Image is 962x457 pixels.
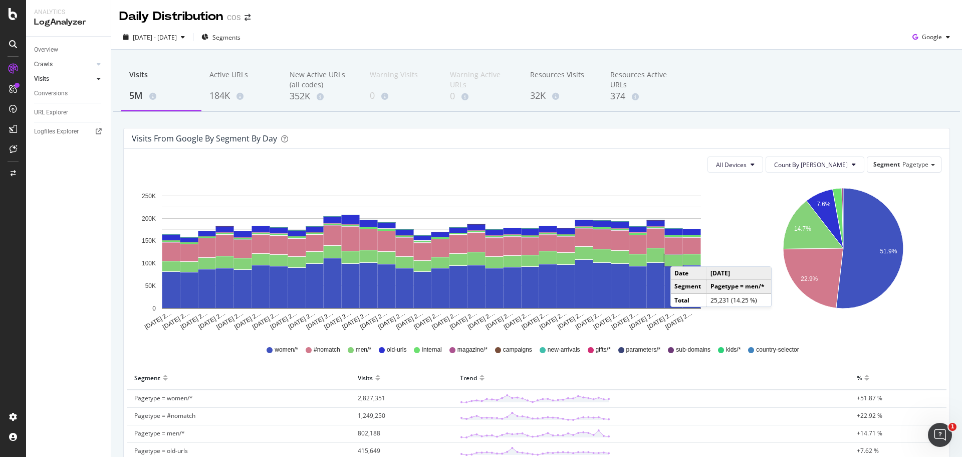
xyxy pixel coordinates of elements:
[457,346,488,354] span: magazine/*
[152,305,156,312] text: 0
[928,423,952,447] iframe: Intercom live chat
[794,225,811,232] text: 14.7%
[119,8,223,25] div: Daily Distribution
[209,89,274,102] div: 184K
[610,90,674,103] div: 374
[548,346,580,354] span: new-arrivals
[756,346,799,354] span: country-selector
[358,429,380,437] span: 802,188
[450,90,514,103] div: 0
[34,126,104,137] a: Logfiles Explorer
[370,89,434,102] div: 0
[134,429,185,437] span: Pagetype = men/*
[290,70,354,90] div: New Active URLs (all codes)
[671,280,706,293] td: Segment
[774,161,848,169] span: Count By Day
[134,394,193,402] span: Pagetype = women/*
[134,446,188,455] span: Pagetype = old-urls
[34,59,53,70] div: Crawls
[356,346,371,354] span: men/*
[245,14,251,21] div: arrow-right-arrow-left
[707,157,763,173] button: All Devices
[34,45,104,55] a: Overview
[209,70,274,89] div: Active URLs
[132,181,731,331] svg: A chart.
[422,346,441,354] span: internal
[142,193,156,200] text: 250K
[358,446,380,455] span: 415,649
[626,346,661,354] span: parameters/*
[857,394,882,402] span: +51.87 %
[747,181,939,331] svg: A chart.
[676,346,710,354] span: sub-domains
[596,346,611,354] span: gifts/*
[671,267,706,280] td: Date
[948,423,956,431] span: 1
[34,8,103,17] div: Analytics
[857,429,882,437] span: +14.71 %
[726,346,741,354] span: kids/*
[129,70,193,89] div: Visits
[129,89,193,102] div: 5M
[922,33,942,41] span: Google
[857,446,879,455] span: +7.62 %
[212,33,241,42] span: Segments
[34,74,94,84] a: Visits
[133,33,177,42] span: [DATE] - [DATE]
[387,346,406,354] span: old-urls
[873,160,900,169] span: Segment
[610,70,674,90] div: Resources Active URLs
[34,107,68,118] div: URL Explorer
[34,126,79,137] div: Logfiles Explorer
[880,248,897,255] text: 51.9%
[671,293,706,307] td: Total
[227,13,241,23] div: COS
[134,411,195,420] span: Pagetype = #nomatch
[358,370,373,386] div: Visits
[314,346,340,354] span: #nomatch
[119,29,189,45] button: [DATE] - [DATE]
[503,346,532,354] span: campaigns
[857,370,862,386] div: %
[358,394,385,402] span: 2,827,351
[450,70,514,90] div: Warning Active URLs
[857,411,882,420] span: +22.92 %
[275,346,298,354] span: women/*
[706,293,771,307] td: 25,231 (14.25 %)
[908,29,954,45] button: Google
[34,88,68,99] div: Conversions
[132,133,277,143] div: Visits from google by Segment by Day
[460,370,477,386] div: Trend
[34,45,58,55] div: Overview
[34,74,49,84] div: Visits
[530,89,594,102] div: 32K
[290,90,354,103] div: 352K
[358,411,385,420] span: 1,249,250
[801,275,818,282] text: 22.9%
[34,88,104,99] a: Conversions
[142,215,156,222] text: 200K
[142,260,156,267] text: 100K
[34,107,104,118] a: URL Explorer
[142,238,156,245] text: 150K
[145,282,156,289] text: 50K
[817,201,831,208] text: 7.6%
[716,161,747,169] span: All Devices
[134,370,160,386] div: Segment
[706,267,771,280] td: [DATE]
[34,59,94,70] a: Crawls
[706,280,771,293] td: Pagetype = men/*
[197,29,245,45] button: Segments
[370,70,434,89] div: Warning Visits
[902,160,928,169] span: Pagetype
[530,70,594,89] div: Resources Visits
[766,157,864,173] button: Count By [PERSON_NAME]
[34,17,103,28] div: LogAnalyzer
